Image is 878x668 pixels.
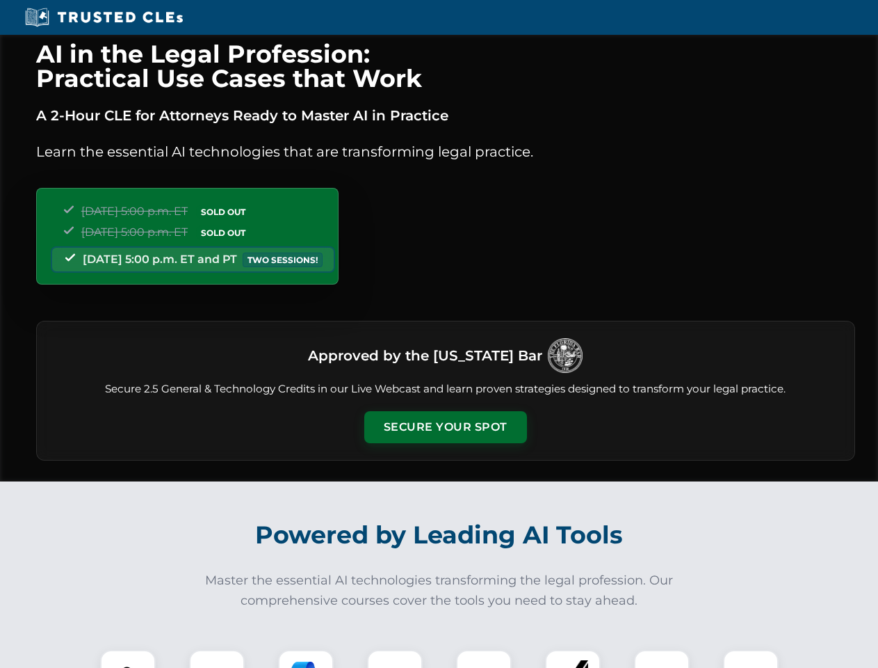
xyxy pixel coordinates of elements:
span: [DATE] 5:00 p.m. ET [81,225,188,239]
h2: Powered by Leading AI Tools [54,511,824,559]
img: Trusted CLEs [21,7,187,28]
p: Secure 2.5 General & Technology Credits in our Live Webcast and learn proven strategies designed ... [54,381,838,397]
span: SOLD OUT [196,225,250,240]
span: [DATE] 5:00 p.m. ET [81,205,188,218]
p: Master the essential AI technologies transforming the legal profession. Our comprehensive courses... [196,571,683,611]
p: A 2-Hour CLE for Attorneys Ready to Master AI in Practice [36,104,855,127]
h1: AI in the Legal Profession: Practical Use Cases that Work [36,42,855,90]
span: SOLD OUT [196,205,250,219]
button: Secure Your Spot [364,411,527,443]
h3: Approved by the [US_STATE] Bar [308,343,542,368]
p: Learn the essential AI technologies that are transforming legal practice. [36,141,855,163]
img: Logo [548,338,583,373]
